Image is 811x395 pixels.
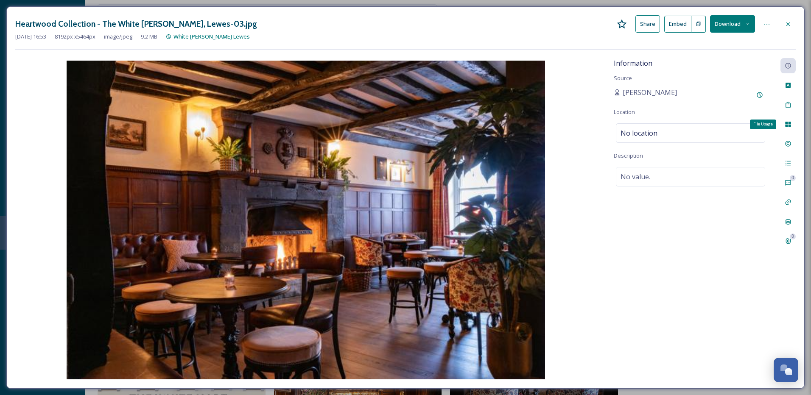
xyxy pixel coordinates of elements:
[614,152,643,159] span: Description
[710,15,755,33] button: Download
[104,33,132,41] span: image/jpeg
[774,358,798,382] button: Open Chat
[790,234,796,239] div: 0
[15,33,46,41] span: [DATE] 16:53
[790,175,796,181] div: 0
[635,15,660,33] button: Share
[664,16,691,33] button: Embed
[55,33,95,41] span: 8192 px x 5464 px
[621,128,657,138] span: No location
[15,61,596,379] img: 041ecc73-c1d2-4e82-b035-5d7a0a8033f2.jpg
[623,87,677,97] span: [PERSON_NAME]
[173,33,250,40] span: White [PERSON_NAME] Lewes
[614,58,652,68] span: Information
[614,108,635,116] span: Location
[141,33,157,41] span: 9.2 MB
[15,18,257,30] h3: Heartwood Collection - The White [PERSON_NAME], Lewes-03.jpg
[614,74,632,82] span: Source
[621,172,650,182] span: No value.
[750,120,776,129] div: File Usage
